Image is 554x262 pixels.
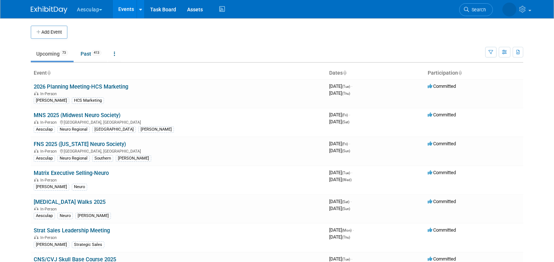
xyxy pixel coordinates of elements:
[502,3,516,16] img: Savannah Jones
[57,213,73,219] div: Neuro
[342,149,350,153] span: (Sun)
[428,199,456,204] span: Committed
[353,227,354,233] span: -
[425,67,523,79] th: Participation
[329,177,352,182] span: [DATE]
[342,142,348,146] span: (Fri)
[342,257,350,261] span: (Tue)
[40,149,59,154] span: In-Person
[31,67,326,79] th: Event
[329,112,350,117] span: [DATE]
[57,155,90,162] div: Neuro Regional
[329,148,350,153] span: [DATE]
[34,120,38,124] img: In-Person Event
[34,141,126,147] a: FNS 2025 ([US_STATE] Neuro Society)
[329,227,354,233] span: [DATE]
[351,256,352,262] span: -
[329,206,350,211] span: [DATE]
[469,7,486,12] span: Search
[34,119,323,125] div: [GEOGRAPHIC_DATA], [GEOGRAPHIC_DATA]
[428,112,456,117] span: Committed
[428,256,456,262] span: Committed
[343,70,346,76] a: Sort by Start Date
[34,207,38,210] img: In-Person Event
[329,256,352,262] span: [DATE]
[342,178,352,182] span: (Wed)
[116,155,151,162] div: [PERSON_NAME]
[31,47,74,61] a: Upcoming73
[342,207,350,211] span: (Sun)
[349,112,350,117] span: -
[34,83,128,90] a: 2026 Planning Meeting-HCS Marketing
[326,67,425,79] th: Dates
[72,242,104,248] div: Strategic Sales
[40,178,59,183] span: In-Person
[329,170,352,175] span: [DATE]
[342,171,350,175] span: (Tue)
[34,148,323,154] div: [GEOGRAPHIC_DATA], [GEOGRAPHIC_DATA]
[34,126,55,133] div: Aesculap
[342,235,350,239] span: (Thu)
[342,120,349,124] span: (Sat)
[92,50,101,56] span: 413
[428,170,456,175] span: Committed
[329,141,350,146] span: [DATE]
[34,242,69,248] div: [PERSON_NAME]
[34,235,38,239] img: In-Person Event
[351,83,352,89] span: -
[138,126,174,133] div: [PERSON_NAME]
[60,50,68,56] span: 73
[34,227,110,234] a: Strat Sales Leadership Meeting
[72,184,87,190] div: Neuro
[342,113,348,117] span: (Fri)
[40,207,59,212] span: In-Person
[92,155,113,162] div: Southern
[34,184,69,190] div: [PERSON_NAME]
[34,178,38,181] img: In-Person Event
[350,199,352,204] span: -
[342,91,350,96] span: (Thu)
[34,97,69,104] div: [PERSON_NAME]
[428,227,456,233] span: Committed
[329,83,352,89] span: [DATE]
[75,47,107,61] a: Past413
[342,200,349,204] span: (Sat)
[72,97,104,104] div: HCS Marketing
[459,3,493,16] a: Search
[75,213,111,219] div: [PERSON_NAME]
[329,234,350,240] span: [DATE]
[34,91,38,95] img: In-Person Event
[31,6,67,14] img: ExhibitDay
[40,235,59,240] span: In-Person
[40,91,59,96] span: In-Person
[349,141,350,146] span: -
[31,26,67,39] button: Add Event
[92,126,136,133] div: [GEOGRAPHIC_DATA]
[329,199,352,204] span: [DATE]
[329,119,349,124] span: [DATE]
[34,170,109,176] a: Matrix Executive Selling-Neuro
[342,85,350,89] span: (Tue)
[34,199,105,205] a: [MEDICAL_DATA] Walks 2025
[458,70,462,76] a: Sort by Participation Type
[47,70,51,76] a: Sort by Event Name
[342,228,352,232] span: (Mon)
[34,155,55,162] div: Aesculap
[40,120,59,125] span: In-Person
[428,83,456,89] span: Committed
[329,90,350,96] span: [DATE]
[428,141,456,146] span: Committed
[57,126,90,133] div: Neuro Regional
[34,213,55,219] div: Aesculap
[34,112,120,119] a: MNS 2025 (Midwest Neuro Society)
[34,149,38,153] img: In-Person Event
[351,170,352,175] span: -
